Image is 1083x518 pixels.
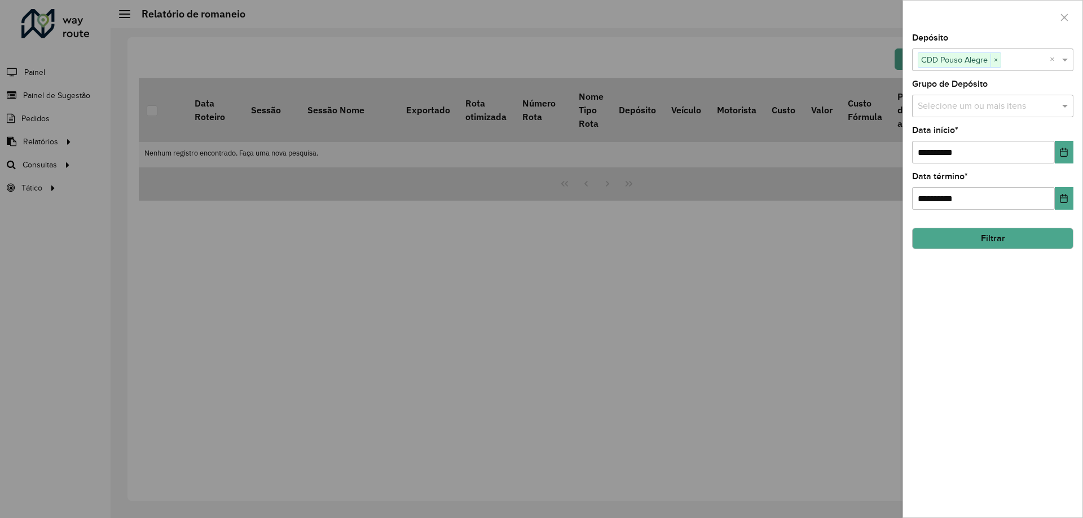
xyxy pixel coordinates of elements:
label: Depósito [912,31,948,45]
button: Choose Date [1055,141,1073,163]
label: Data início [912,123,958,137]
span: × [990,54,1001,67]
span: CDD Pouso Alegre [918,53,990,67]
label: Grupo de Depósito [912,77,988,91]
button: Choose Date [1055,187,1073,210]
button: Filtrar [912,228,1073,249]
label: Data término [912,170,968,183]
span: Clear all [1050,53,1059,67]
